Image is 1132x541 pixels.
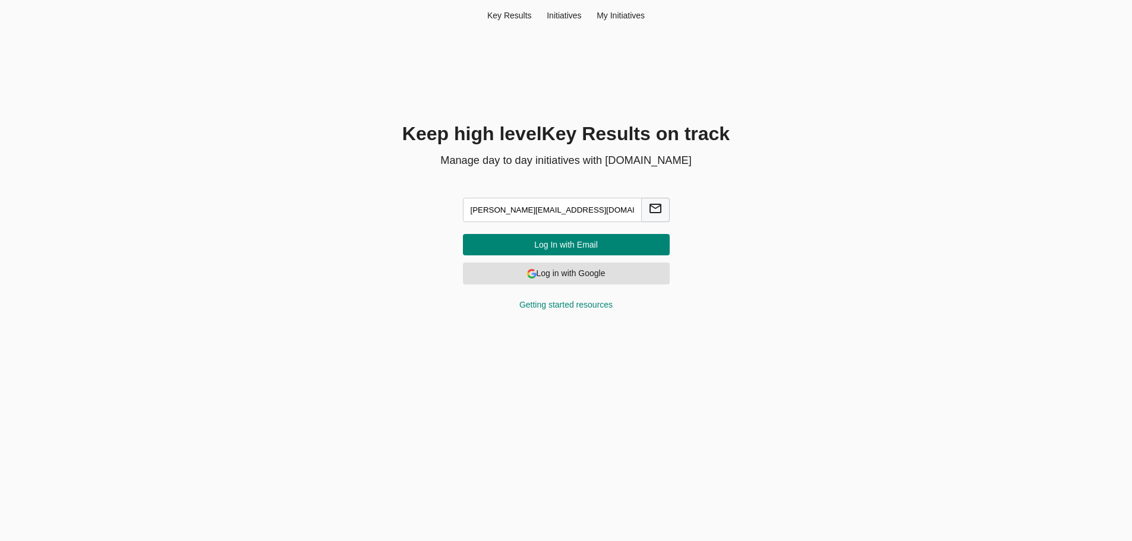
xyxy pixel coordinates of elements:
button: Log in with GoogleLog in with Google [463,262,670,284]
button: Log In with Email [463,234,670,256]
p: Manage day to day initiatives with [DOMAIN_NAME] [295,153,837,168]
div: Key Result s [480,10,539,21]
span: Log In with Email [472,238,660,252]
div: My Initiatives [589,10,652,21]
div: Getting started resources [463,299,670,311]
input: Enter your email [463,198,642,222]
h1: Keep high level Key Result s on track [295,121,837,148]
span: Log in with Google [472,266,660,281]
img: Log in with Google [527,269,537,279]
div: Initiatives [539,10,589,21]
